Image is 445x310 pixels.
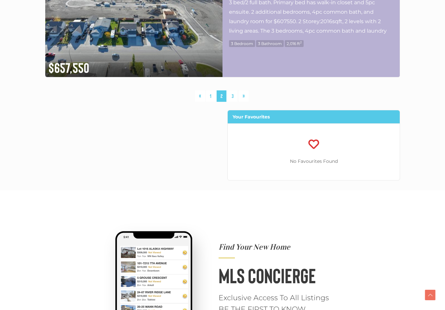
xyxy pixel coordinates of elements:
p: No Favourites Found [228,158,400,166]
h2: MLS Concierge [219,265,341,286]
strong: Your Favourites [233,114,270,120]
sup: 2 [300,41,302,44]
span: 3 Bedroom [229,40,255,47]
span: 2 [217,91,226,102]
span: 2,016 ft [285,40,304,47]
div: $657,550 [45,55,223,77]
span: 3 Bathroom [256,40,284,47]
a: « [195,91,205,102]
a: » [239,91,249,102]
a: 3 [228,91,237,102]
h4: Find Your New Home [219,243,341,251]
a: 1 [206,91,215,102]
